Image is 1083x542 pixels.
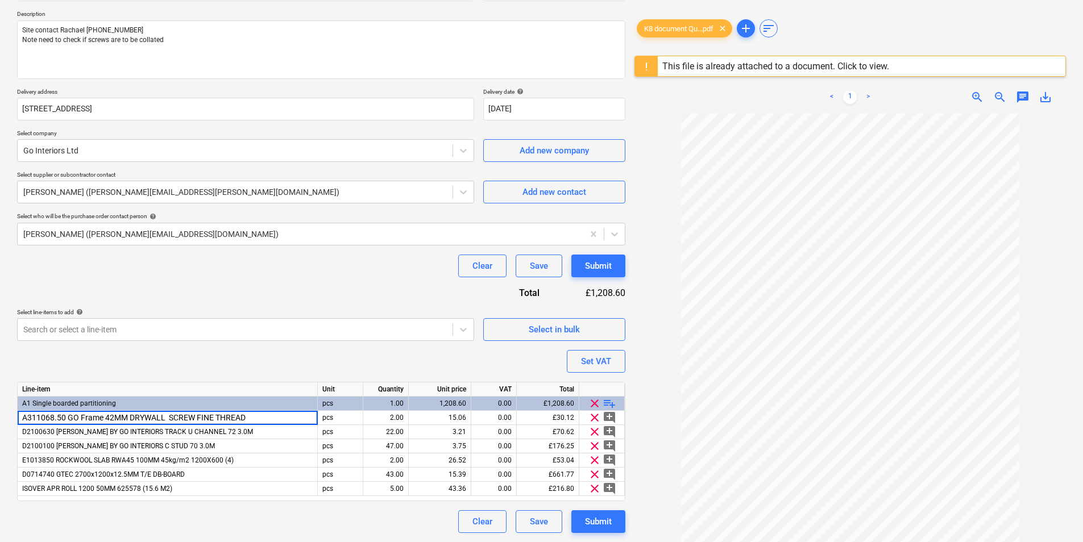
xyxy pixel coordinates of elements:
[476,468,512,482] div: 0.00
[530,259,548,273] div: Save
[739,22,753,35] span: add
[588,425,601,439] span: clear
[22,442,215,450] span: D2100100 HADLEY BY GO INTERIORS C STUD 70 3.0M
[588,482,601,495] span: clear
[17,20,625,79] textarea: Site contact Rachael [PHONE_NUMBER] Note need to check if screws are to be collated
[17,212,625,220] div: Select who will be the purchase order contact person
[517,397,579,411] div: £1,208.60
[458,510,507,533] button: Clear
[18,382,318,397] div: Line-item
[368,482,404,496] div: 5.00
[472,259,492,273] div: Clear
[318,439,363,453] div: pcs
[413,397,466,411] div: 1,208.60
[567,350,625,373] button: Set VAT
[368,439,404,453] div: 47.00
[603,425,616,439] span: add_comment
[476,453,512,468] div: 0.00
[558,286,625,299] div: £1,208.60
[843,90,857,104] a: Page 1 is your current page
[17,10,625,20] p: Description
[472,514,492,529] div: Clear
[318,411,363,425] div: pcs
[585,514,612,529] div: Submit
[17,171,474,181] p: Select supplier or subcontractor contact
[603,411,616,424] span: add_comment
[571,510,625,533] button: Submit
[413,482,466,496] div: 43.36
[603,439,616,453] span: add_comment
[517,382,579,397] div: Total
[522,185,586,199] div: Add new contact
[483,318,625,341] button: Select in bulk
[716,22,729,35] span: clear
[368,411,404,425] div: 2.00
[1016,90,1030,104] span: chat
[514,88,524,95] span: help
[588,411,601,424] span: clear
[413,439,466,453] div: 3.75
[588,453,601,467] span: clear
[603,468,616,481] span: add_comment
[1039,90,1052,104] span: save_alt
[762,22,775,35] span: sort
[603,397,616,410] span: playlist_add
[483,139,625,162] button: Add new company
[22,470,185,478] span: D0714740 GTEC 2700x1200x12.5MM T/E DB-BOARD
[588,397,601,410] span: clear
[413,425,466,439] div: 3.21
[529,322,580,337] div: Select in bulk
[517,482,579,496] div: £216.80
[476,439,512,453] div: 0.00
[517,439,579,453] div: £176.25
[483,181,625,203] button: Add new contact
[588,468,601,481] span: clear
[413,468,466,482] div: 15.39
[74,308,83,315] span: help
[318,468,363,482] div: pcs
[517,411,579,425] div: £30.12
[825,90,839,104] a: Previous page
[147,213,156,220] span: help
[413,453,466,468] div: 26.52
[368,425,404,439] div: 22.00
[588,439,601,453] span: clear
[517,425,579,439] div: £70.62
[476,397,512,411] div: 0.00
[516,255,562,277] button: Save
[22,399,116,407] span: A1 Single boarded partitioning
[471,382,517,397] div: VAT
[368,453,404,468] div: 2.00
[318,382,363,397] div: Unit
[368,397,404,411] div: 1.00
[993,90,1007,104] span: zoom_out
[970,90,984,104] span: zoom_in
[861,90,875,104] a: Next page
[571,255,625,277] button: Submit
[476,482,512,496] div: 0.00
[516,510,562,533] button: Save
[17,88,474,98] p: Delivery address
[476,411,512,425] div: 0.00
[520,143,589,158] div: Add new company
[530,514,548,529] div: Save
[581,354,611,369] div: Set VAT
[637,19,732,37] div: K8 document Qu...pdf
[22,456,234,464] span: E1013850 ROCKWOOL SLAB RWA45 100MM 45kg/m2 1200X600 (4)
[458,255,507,277] button: Clear
[413,411,466,425] div: 15.06
[363,382,409,397] div: Quantity
[318,453,363,468] div: pcs
[22,485,172,493] span: ISOVER APR ROLL 1200 50MM 625578 (15.6 M2)
[318,482,363,496] div: pcs
[17,98,474,120] input: Delivery address
[1026,487,1083,542] iframe: Chat Widget
[17,308,474,316] div: Select line-items to add
[318,425,363,439] div: pcs
[318,397,363,411] div: pcs
[368,468,404,482] div: 43.00
[409,382,471,397] div: Unit price
[637,24,720,33] span: K8 document Qu...pdf
[17,130,474,139] p: Select company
